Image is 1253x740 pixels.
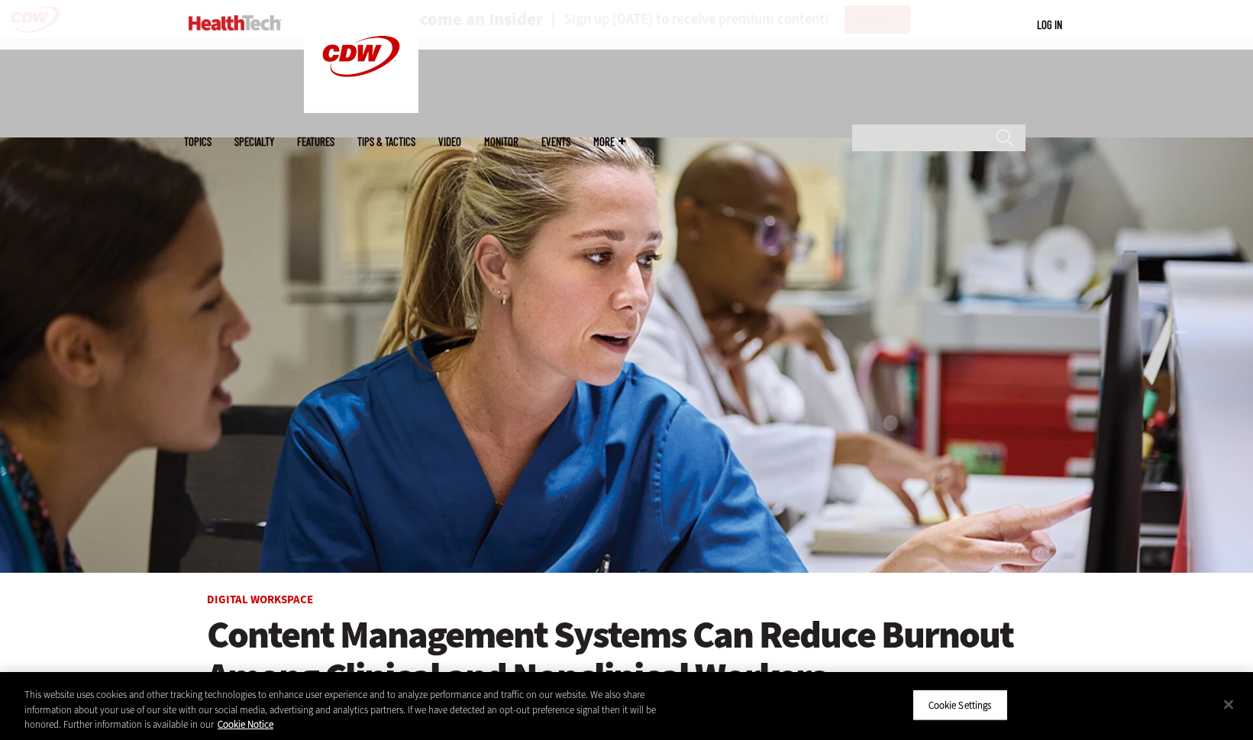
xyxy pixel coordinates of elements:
a: Tips & Tactics [357,136,415,147]
a: CDW [304,101,418,117]
a: Events [541,136,570,147]
button: Close [1212,687,1245,721]
a: Log in [1037,18,1062,31]
img: Home [189,15,281,31]
a: Content Management Systems Can Reduce Burnout Among Clinical and Nonclinical Workers [207,614,1047,698]
span: Specialty [234,136,274,147]
a: MonITor [484,136,518,147]
span: Topics [184,136,212,147]
a: Features [297,136,334,147]
div: User menu [1037,17,1062,33]
a: More information about your privacy [218,718,273,731]
button: Cookie Settings [912,689,1008,721]
div: This website uses cookies and other tracking technologies to enhance user experience and to analy... [24,687,689,732]
span: More [593,136,625,147]
a: Digital Workspace [207,592,313,607]
a: Video [438,136,461,147]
